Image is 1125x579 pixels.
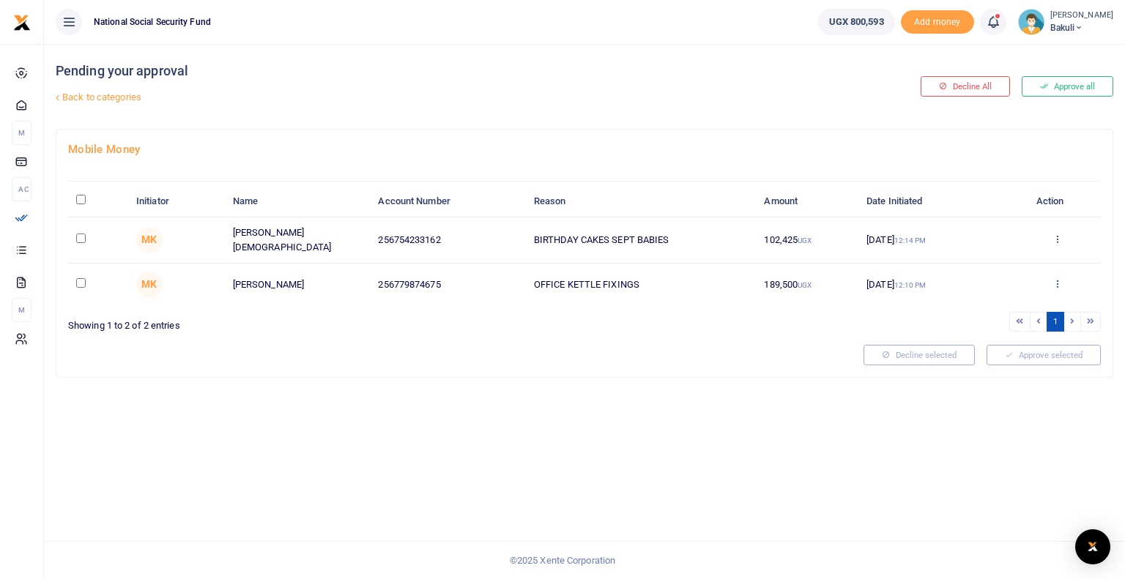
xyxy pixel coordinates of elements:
[829,15,884,29] span: UGX 800,593
[12,121,31,145] li: M
[798,281,812,289] small: UGX
[68,141,1101,157] h4: Mobile Money
[52,85,757,110] a: Back to categories
[921,76,1010,97] button: Decline All
[894,236,927,244] small: 12:14 PM
[225,217,371,263] td: [PERSON_NAME][DEMOGRAPHIC_DATA]
[370,264,525,306] td: 256779874675
[68,186,128,217] th: : activate to sort column descending
[858,264,1013,306] td: [DATE]
[812,9,901,35] li: Wallet ballance
[798,236,812,244] small: UGX
[225,264,371,306] td: [PERSON_NAME]
[1050,10,1113,22] small: [PERSON_NAME]
[858,217,1013,263] td: [DATE]
[756,217,858,263] td: 102,425
[1018,9,1113,35] a: profile-user [PERSON_NAME] Bakuli
[1013,186,1101,217] th: Action: activate to sort column ascending
[136,272,163,298] span: Miriam Kantono
[526,217,757,263] td: BIRTHDAY CAKES SEPT BABIES
[12,177,31,201] li: Ac
[225,186,371,217] th: Name: activate to sort column ascending
[1018,9,1044,35] img: profile-user
[901,15,974,26] a: Add money
[370,217,525,263] td: 256754233162
[894,281,927,289] small: 12:10 PM
[526,186,757,217] th: Reason: activate to sort column ascending
[526,264,757,306] td: OFFICE KETTLE FIXINGS
[12,298,31,322] li: M
[370,186,525,217] th: Account Number: activate to sort column ascending
[68,310,579,333] div: Showing 1 to 2 of 2 entries
[13,14,31,31] img: logo-small
[818,9,895,35] a: UGX 800,593
[901,10,974,34] span: Add money
[128,186,225,217] th: Initiator: activate to sort column ascending
[1047,312,1064,332] a: 1
[13,16,31,27] a: logo-small logo-large logo-large
[756,186,858,217] th: Amount: activate to sort column ascending
[136,227,163,253] span: Miriam Kantono
[1075,529,1110,564] div: Open Intercom Messenger
[1050,21,1113,34] span: Bakuli
[756,264,858,306] td: 189,500
[901,10,974,34] li: Toup your wallet
[858,186,1013,217] th: Date Initiated: activate to sort column ascending
[88,15,217,29] span: National Social Security Fund
[56,63,757,79] h4: Pending your approval
[1022,76,1113,97] button: Approve all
